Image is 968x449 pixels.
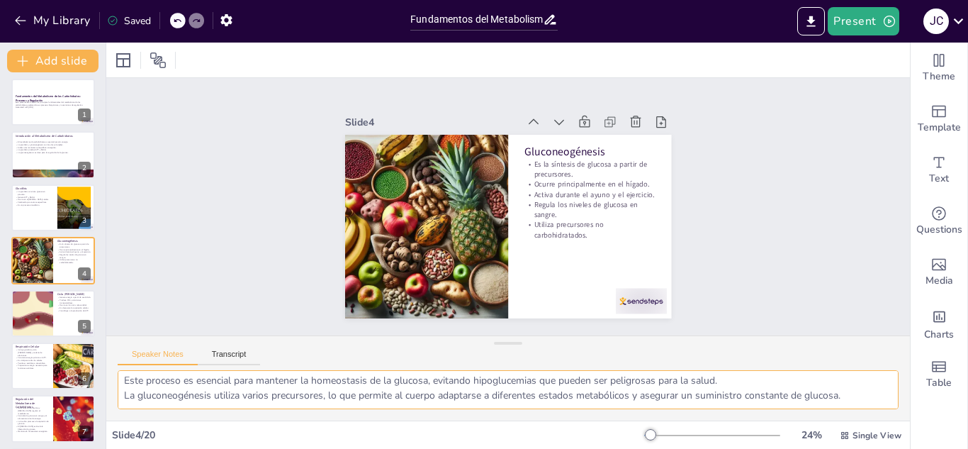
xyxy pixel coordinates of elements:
[911,43,967,94] div: Change the overall theme
[78,214,91,227] div: 3
[78,267,91,280] div: 4
[78,162,91,174] div: 2
[16,148,91,151] p: La glucólisis produce ATP y NADH.
[11,237,95,284] div: 4
[57,309,91,312] p: Contribuye a la producción de ATP.
[16,190,53,195] p: La glucólisis convierte glucosa en piruvato.
[16,187,53,191] p: Glucólisis
[16,94,81,102] strong: Fundamentos del Metabolismo de los Carbohidratos: Procesos y Regulación
[16,145,91,148] p: Ambas vías mantienen el equilibrio energético.
[57,299,91,304] p: Produce CO2 y electrones transportadores.
[57,292,91,296] p: Ciclo [PERSON_NAME]
[16,198,53,201] p: Ocurre en el [MEDICAL_DATA] celular.
[57,304,91,306] p: Ocurre en la matriz mitocondrial.
[11,343,95,389] div: 6
[524,144,655,159] p: Gluconeogénesis
[16,143,91,146] p: La glucólisis y gluconeogénesis son las vías principales.
[852,430,901,441] span: Single View
[16,101,91,106] p: Esta presentación aborda los principios fundamentales del metabolismo de los carbohidratos, explo...
[911,145,967,196] div: Add text boxes
[925,273,953,289] span: Media
[112,49,135,72] div: Layout
[911,247,967,298] div: Add images, graphics, shapes or video
[11,131,95,178] div: 2
[16,359,49,362] p: Es vital para todas las células.
[57,259,91,264] p: Utiliza precursores no carbohidratados.
[16,140,91,143] p: El metabolismo de carbohidratos es esencial para la energía.
[16,349,49,357] p: Incluye glucólisis, ciclo [PERSON_NAME] y cadena de electrones.
[923,9,949,34] div: J C
[150,52,167,69] span: Position
[911,349,967,400] div: Add a table
[828,7,899,35] button: Present
[16,204,53,206] p: Es un proceso anaeróbico.
[911,196,967,247] div: Get real-time input from your audience
[78,372,91,385] div: 6
[118,350,198,365] button: Speaker Notes
[923,7,949,35] button: J C
[57,254,91,259] p: Regula los niveles de glucosa en sangre.
[794,428,828,442] div: 24 %
[524,159,655,179] p: Es la síntesis de glucosa a partir de precursores.
[911,298,967,349] div: Add charts and graphs
[16,201,53,204] p: Catalizada por enzimas específicas.
[112,428,644,442] div: Slide 4 / 20
[923,69,955,84] span: Theme
[16,106,91,109] p: Generated with [URL]
[78,109,91,121] div: 1
[16,420,49,425] p: La insulina promueve la captación de glucosa.
[16,134,91,138] p: Introducción al Metabolismo de Carbohidratos
[118,370,899,409] textarea: La gluconeogénesis permite que el cuerpo produzca glucosa a partir de compuestos como aminoácidos...
[57,248,91,251] p: Ocurre principalmente en el hígado.
[16,196,53,199] p: Genera ATP y NADH.
[16,151,91,154] p: La gluconeogénesis es clave para la regulación de la glucosa.
[524,199,655,220] p: Regula los niveles de glucosa en sangre.
[11,395,95,442] div: 7
[410,9,543,30] input: Insert title
[57,239,91,243] p: Gluconeogénesis
[57,251,91,254] p: Activa durante el ayuno y el ejercicio.
[11,79,95,126] div: 1
[16,365,49,370] p: Proporciona energía necesaria para funciones celulares.
[16,426,49,431] p: El [MEDICAL_DATA] estimula la liberación de glucosa.
[57,306,91,309] p: Es clave para la respiración celular.
[78,320,91,333] div: 5
[11,184,95,231] div: 3
[16,357,49,360] p: Convierte energía química en ATP.
[345,116,518,129] div: Slide 4
[524,189,655,199] p: Activa durante el ayuno y el ejercicio.
[916,222,962,238] span: Questions
[924,327,954,343] span: Charts
[16,398,49,410] p: Regulación del Metabolismo de Carbohidratos
[16,431,49,433] p: Mantiene la homeostasis energética.
[524,179,655,189] p: Ocurre principalmente en el hígado.
[11,9,96,32] button: My Library
[7,50,99,72] button: Add slide
[198,350,261,365] button: Transcript
[911,94,967,145] div: Add ready made slides
[107,14,151,28] div: Saved
[929,171,949,187] span: Text
[524,220,655,240] p: Utiliza precursores no carbohidratados.
[16,345,49,349] p: Respiración Celular
[11,290,95,337] div: 5
[797,7,825,35] button: Export to PowerPoint
[918,120,961,135] span: Template
[57,243,91,248] p: Es la síntesis de glucosa a partir de precursores.
[926,375,952,391] span: Table
[16,407,49,415] p: Hormonas como insulina y [MEDICAL_DATA] regulan el metabolismo.
[78,426,91,438] div: 7
[16,362,49,365] p: Puede ser aeróbica o anaeróbica.
[57,296,91,299] p: Genera energía a partir de acetil-CoA.
[16,415,49,420] p: Controlan la glucosa en sangre y el almacenamiento de energía.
